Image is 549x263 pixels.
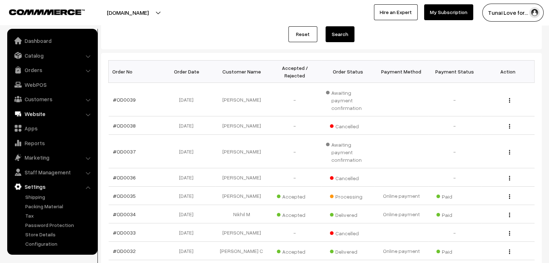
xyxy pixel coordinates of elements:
[326,26,354,42] button: Search
[215,135,269,168] td: [PERSON_NAME]
[330,173,366,182] span: Cancelled
[113,174,136,180] a: #OD0036
[215,242,269,260] td: [PERSON_NAME] C
[481,61,535,83] th: Action
[82,4,174,22] button: [DOMAIN_NAME]
[509,231,510,236] img: Menu
[109,61,162,83] th: Order No
[330,246,366,255] span: Delivered
[268,223,322,242] td: -
[509,249,510,254] img: Menu
[509,194,510,199] img: Menu
[375,205,428,223] td: Online payment
[509,98,510,103] img: Menu
[428,83,482,116] td: -
[375,242,428,260] td: Online payment
[509,213,510,217] img: Menu
[215,205,269,223] td: Nikhil M
[326,139,371,164] span: Awaiting payment confirmation
[268,135,322,168] td: -
[436,191,472,200] span: Paid
[113,193,136,199] a: #OD0035
[162,135,215,168] td: [DATE]
[162,168,215,187] td: [DATE]
[113,97,136,103] a: #OD0039
[162,242,215,260] td: [DATE]
[9,180,95,193] a: Settings
[330,121,366,130] span: Cancelled
[162,205,215,223] td: [DATE]
[162,223,215,242] td: [DATE]
[428,168,482,187] td: -
[330,228,366,237] span: Cancelled
[9,166,95,179] a: Staff Management
[428,61,482,83] th: Payment Status
[330,209,366,219] span: Delivered
[215,116,269,135] td: [PERSON_NAME]
[529,7,540,18] img: user
[9,49,95,62] a: Catalog
[215,83,269,116] td: [PERSON_NAME]
[9,122,95,135] a: Apps
[9,78,95,91] a: WebPOS
[113,229,136,236] a: #OD0033
[322,61,375,83] th: Order Status
[436,209,472,219] span: Paid
[374,4,418,20] a: Hire an Expert
[9,151,95,164] a: Marketing
[428,135,482,168] td: -
[215,61,269,83] th: Customer Name
[23,221,95,229] a: Password Protection
[375,61,428,83] th: Payment Method
[330,191,366,200] span: Processing
[113,211,136,217] a: #OD0034
[23,212,95,219] a: Tax
[268,83,322,116] td: -
[162,116,215,135] td: [DATE]
[424,4,473,20] a: My Subscription
[215,223,269,242] td: [PERSON_NAME]
[268,61,322,83] th: Accepted / Rejected
[326,87,371,112] span: Awaiting payment confirmation
[215,168,269,187] td: [PERSON_NAME]
[9,63,95,76] a: Orders
[268,116,322,135] td: -
[23,193,95,201] a: Shipping
[9,9,85,15] img: COMMMERCE
[9,34,95,47] a: Dashboard
[277,209,313,219] span: Accepted
[428,223,482,242] td: -
[113,148,136,155] a: #OD0037
[268,168,322,187] td: -
[113,122,136,129] a: #OD0038
[215,187,269,205] td: [PERSON_NAME]
[162,61,215,83] th: Order Date
[23,240,95,248] a: Configuration
[436,246,472,255] span: Paid
[162,187,215,205] td: [DATE]
[277,191,313,200] span: Accepted
[162,83,215,116] td: [DATE]
[509,124,510,129] img: Menu
[9,107,95,120] a: Website
[277,246,313,255] span: Accepted
[482,4,544,22] button: Tunai Love for…
[9,7,72,16] a: COMMMERCE
[23,202,95,210] a: Packing Material
[9,137,95,150] a: Reports
[509,176,510,180] img: Menu
[288,26,317,42] a: Reset
[509,150,510,155] img: Menu
[375,187,428,205] td: Online payment
[9,93,95,106] a: Customers
[23,231,95,238] a: Store Details
[113,248,136,254] a: #OD0032
[428,116,482,135] td: -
